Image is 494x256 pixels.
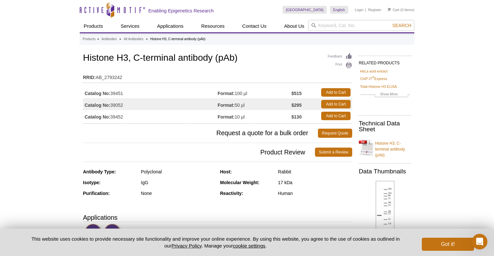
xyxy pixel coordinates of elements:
a: [GEOGRAPHIC_DATA] [283,6,327,14]
td: 39452 [83,110,218,122]
a: Resources [197,20,229,32]
strong: Reactivity: [220,191,243,196]
strong: $130 [291,114,302,120]
a: Contact Us [238,20,270,32]
p: This website uses cookies to provide necessary site functionality and improve your online experie... [20,235,411,249]
li: » [97,37,99,41]
td: 39451 [83,87,218,98]
a: English [330,6,348,14]
a: Total Histone H3 ELISA [360,84,397,89]
span: Product Review [83,148,315,157]
div: Polyclonal [141,169,215,175]
a: HeLa acid extract [360,68,387,74]
li: » [119,37,121,41]
strong: Format: [218,102,235,108]
td: AB_2793242 [83,71,352,81]
strong: Host: [220,169,232,174]
a: Add to Cart [321,112,351,120]
div: 17 kDa [278,180,352,185]
a: Submit a Review [315,148,352,157]
strong: Antibody Type: [83,169,116,174]
div: Human [278,190,352,196]
a: Applications [153,20,188,32]
button: Got it! [422,238,474,251]
h2: RELATED PRODUCTS [359,56,411,67]
a: Login [355,8,364,12]
strong: Catalog No: [85,90,110,96]
a: ChIP-IT®Express [360,76,387,82]
iframe: Intercom live chat [472,234,487,249]
h2: Data Thumbnails [359,168,411,174]
a: Show More [360,91,410,99]
a: Histone H3, C-terminal antibody (pAb) [359,136,411,158]
a: Products [83,36,95,42]
h3: Applications [83,213,352,222]
li: | [365,6,366,14]
h2: Technical Data Sheet [359,120,411,132]
a: Feedback [328,53,352,60]
h1: Histone H3, C-terminal antibody (pAb) [83,53,352,64]
li: (0 items) [388,6,414,14]
strong: Format: [218,114,235,120]
td: 39052 [83,98,218,110]
div: IgG [141,180,215,185]
td: 50 µl [218,98,291,110]
li: Histone H3, C-terminal antibody (pAb) [150,37,206,41]
strong: $515 [291,90,302,96]
a: Request Quote [318,129,352,138]
a: Add to Cart [321,88,351,97]
li: » [146,37,148,41]
div: Rabbit [278,169,352,175]
strong: Catalog No: [85,102,110,108]
td: 100 µl [218,87,291,98]
img: Your Cart [388,8,391,11]
input: Keyword, Cat. No. [308,20,414,31]
strong: Catalog No: [85,114,110,120]
span: Request a quote for a bulk order [83,129,318,138]
a: Cart [388,8,399,12]
a: Register [368,8,381,12]
img: Enzyme-linked Immunosorbent Assay Validated [104,224,122,242]
span: Search [392,23,411,28]
a: Products [80,20,107,32]
a: Services [117,20,143,32]
a: About Us [280,20,308,32]
strong: Purification: [83,191,110,196]
a: Add to Cart [321,100,351,108]
img: Histone H3, C-terminal antibody (pAb) tested by Western blot. [376,181,394,232]
a: Print [328,62,352,69]
strong: Molecular Weight: [220,180,259,185]
strong: Format: [218,90,235,96]
button: Search [390,23,413,28]
td: 10 µl [218,110,291,122]
div: None [141,190,215,196]
strong: RRID: [83,74,96,80]
img: Western Blot Validated [85,224,103,242]
h2: Enabling Epigenetics Research [148,8,214,14]
a: Antibodies [102,36,117,42]
sup: ® [372,76,374,79]
button: cookie settings [233,243,265,248]
strong: Isotype: [83,180,101,185]
a: All Antibodies [124,36,143,42]
a: Privacy Policy [172,243,202,248]
strong: $295 [291,102,302,108]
